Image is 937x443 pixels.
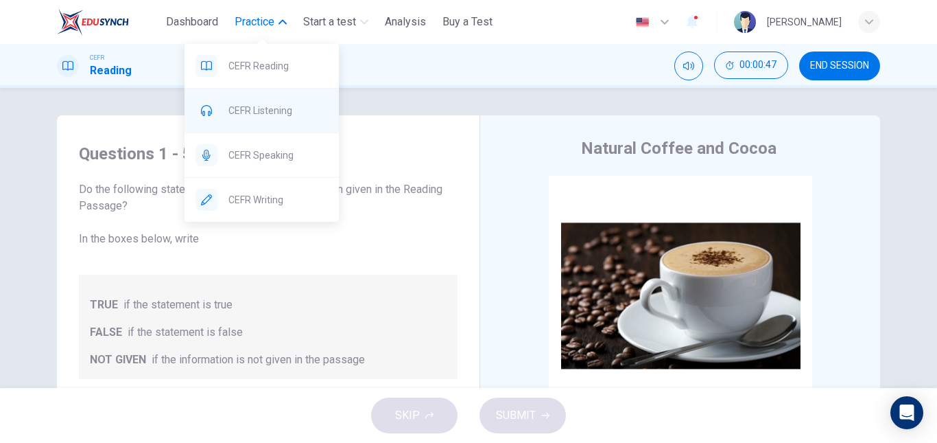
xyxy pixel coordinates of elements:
[799,52,880,80] button: END SESSION
[229,10,292,34] button: Practice
[734,11,756,33] img: Profile picture
[767,14,842,30] div: [PERSON_NAME]
[123,297,233,313] span: if the statement is true
[379,10,431,34] button: Analysis
[185,133,339,177] div: CEFR Speaking
[185,44,339,88] div: CEFR Reading
[57,8,161,36] a: ELTC logo
[298,10,374,34] button: Start a test
[581,137,776,159] h4: Natural Coffee and Cocoa
[634,17,651,27] img: en
[90,63,132,79] h1: Reading
[128,324,243,341] span: if the statement is false
[185,89,339,133] div: CEFR Listening
[152,352,365,368] span: if the information is not given in the passage
[57,8,129,36] img: ELTC logo
[228,58,328,74] span: CEFR Reading
[714,52,788,79] button: 00:00:47
[90,352,146,368] span: NOT GIVEN
[228,102,328,119] span: CEFR Listening
[437,10,498,34] button: Buy a Test
[79,143,458,165] h4: Questions 1 - 5
[303,14,356,30] span: Start a test
[185,178,339,222] div: CEFR Writing
[90,324,122,341] span: FALSE
[161,10,224,34] button: Dashboard
[442,14,493,30] span: Buy a Test
[739,60,776,71] span: 00:00:47
[90,297,118,313] span: TRUE
[228,147,328,163] span: CEFR Speaking
[674,52,703,80] div: Mute
[166,14,218,30] span: Dashboard
[810,60,869,71] span: END SESSION
[228,192,328,208] span: CEFR Writing
[385,14,426,30] span: Analysis
[714,52,788,80] div: Hide
[890,396,923,429] div: Open Intercom Messenger
[235,14,274,30] span: Practice
[90,53,104,63] span: CEFR
[79,181,458,247] span: Do the following statements agree with the information given in the Reading Passage? In the boxes...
